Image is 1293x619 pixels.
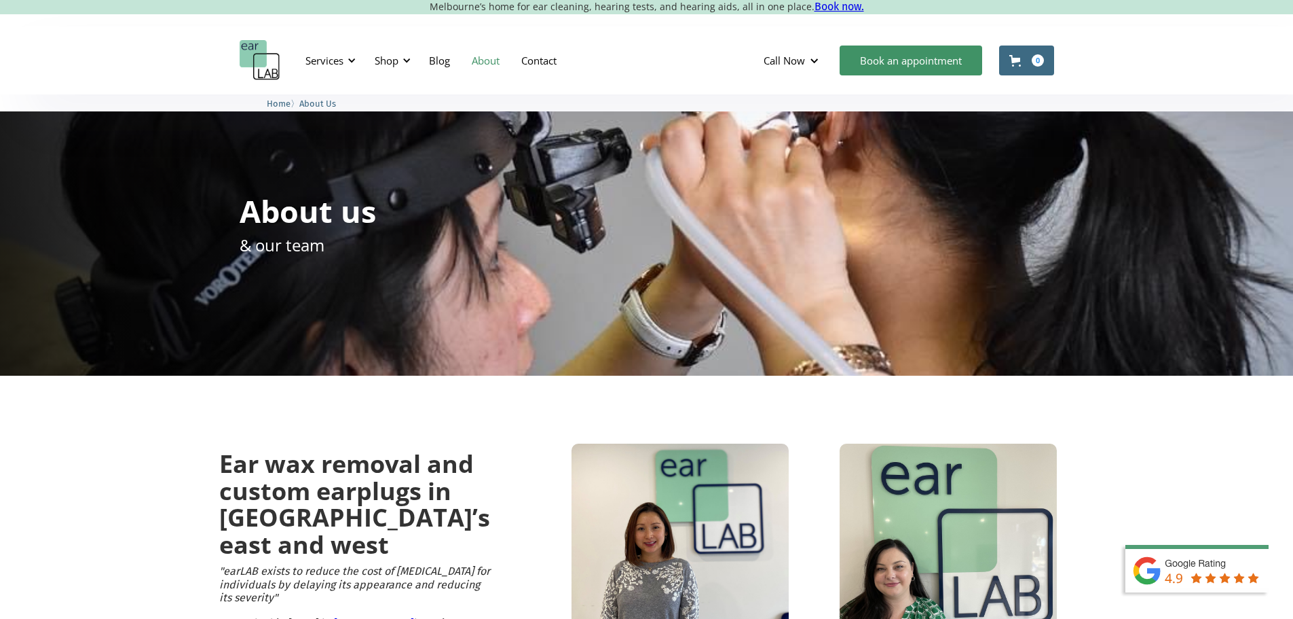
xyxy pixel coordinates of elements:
[240,40,280,81] a: home
[299,96,336,109] a: About Us
[267,96,299,111] li: 〉
[219,565,490,603] em: "earLAB exists to reduce the cost of [MEDICAL_DATA] for individuals by delaying its appearance an...
[375,54,398,67] div: Shop
[267,96,291,109] a: Home
[297,40,360,81] div: Services
[999,46,1054,75] a: Open cart
[418,41,461,80] a: Blog
[299,99,336,109] span: About Us
[764,54,805,67] div: Call Now
[367,40,415,81] div: Shop
[461,41,510,80] a: About
[305,54,343,67] div: Services
[267,99,291,109] span: Home
[1032,54,1044,67] div: 0
[840,46,982,75] a: Book an appointment
[219,450,490,558] h2: Ear wax removal and custom earplugs in [GEOGRAPHIC_DATA]’s east and west
[240,233,324,257] p: & our team
[510,41,567,80] a: Contact
[240,196,376,226] h1: About us
[753,40,833,81] div: Call Now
